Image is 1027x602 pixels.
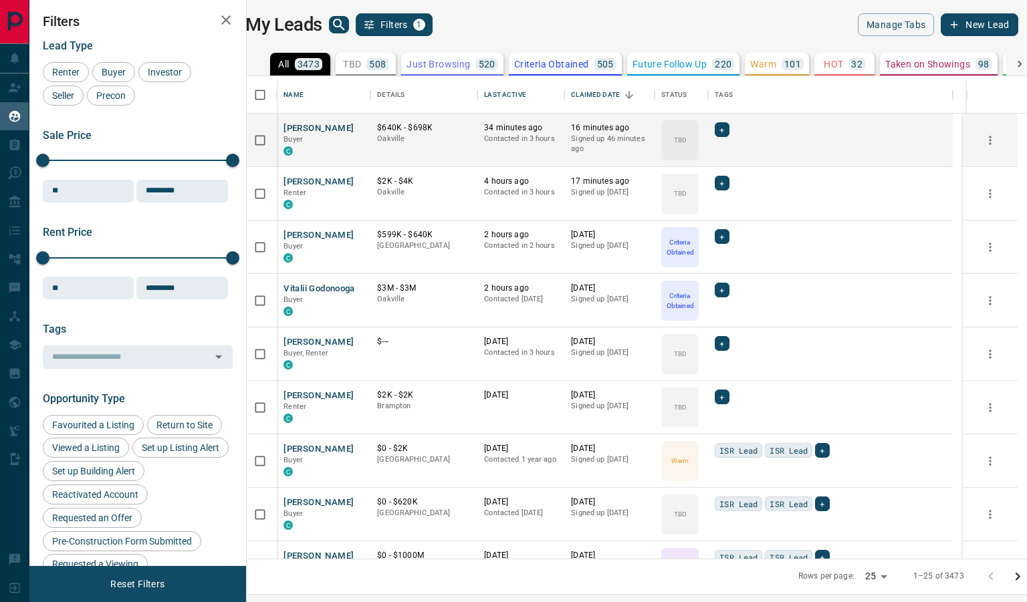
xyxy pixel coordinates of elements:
[860,567,892,586] div: 25
[283,200,293,209] div: condos.ca
[719,230,724,243] span: +
[798,571,854,582] p: Rows per page:
[277,76,370,114] div: Name
[941,13,1018,36] button: New Lead
[820,497,824,510] span: +
[209,347,228,366] button: Open
[571,443,648,454] p: [DATE]
[661,76,687,114] div: Status
[815,496,829,511] div: +
[329,16,349,33] button: search button
[719,283,724,297] span: +
[571,134,648,154] p: Signed up 46 minutes ago
[283,307,293,316] div: condos.ca
[377,229,471,241] p: $599K - $640K
[484,294,558,305] p: Contacted [DATE]
[571,347,648,358] p: Signed up [DATE]
[377,187,471,198] p: Oakville
[377,496,471,508] p: $0 - $620K
[484,76,526,114] div: Last Active
[97,67,130,78] span: Buyer
[377,550,471,561] p: $0 - $1000M
[147,415,222,435] div: Return to Site
[377,294,471,305] p: Oakville
[484,187,558,198] p: Contacted in 3 hours
[283,253,293,263] div: condos.ca
[47,512,137,523] span: Requested an Offer
[980,398,1000,418] button: more
[283,550,354,563] button: [PERSON_NAME]
[484,454,558,465] p: Contacted 1 year ago
[564,76,655,114] div: Claimed Date
[43,62,89,82] div: Renter
[913,571,964,582] p: 1–25 of 3473
[674,188,687,198] p: TBD
[369,59,386,69] p: 508
[377,122,471,134] p: $640K - $698K
[377,241,471,251] p: [GEOGRAPHIC_DATA]
[484,176,558,187] p: 4 hours ago
[571,229,648,241] p: [DATE]
[283,229,354,242] button: [PERSON_NAME]
[283,402,306,411] span: Renter
[479,59,495,69] p: 520
[87,86,135,106] div: Precon
[484,336,558,347] p: [DATE]
[674,135,687,145] p: TBD
[377,443,471,454] p: $0 - $2K
[571,336,648,347] p: [DATE]
[43,508,142,528] div: Requested an Offer
[770,444,808,457] span: ISR Lead
[784,59,801,69] p: 101
[715,283,729,297] div: +
[484,550,558,561] p: [DATE]
[298,59,320,69] p: 3473
[571,401,648,412] p: Signed up [DATE]
[283,520,293,530] div: condos.ca
[47,489,143,500] span: Reactivated Account
[278,59,289,69] p: All
[138,62,191,82] div: Investor
[43,39,93,52] span: Lead Type
[484,443,558,454] p: [DATE]
[283,176,354,188] button: [PERSON_NAME]
[770,551,808,564] span: ISR Lead
[571,241,648,251] p: Signed up [DATE]
[571,454,648,465] p: Signed up [DATE]
[719,551,758,564] span: ISR Lead
[715,390,729,404] div: +
[571,390,648,401] p: [DATE]
[633,59,707,69] p: Future Follow Up
[102,573,173,595] button: Reset Filters
[283,283,354,295] button: Vitalii Godonooga
[571,508,648,518] p: Signed up [DATE]
[283,360,293,369] div: condos.ca
[980,451,1000,471] button: more
[980,237,1000,257] button: more
[477,76,564,114] div: Last Active
[715,336,729,351] div: +
[283,443,354,456] button: [PERSON_NAME]
[750,59,776,69] p: Warm
[674,402,687,412] p: TBD
[43,86,84,106] div: Seller
[377,390,471,401] p: $2K - $2K
[47,536,197,547] span: Pre-Construction Form Submitted
[851,59,863,69] p: 32
[978,59,990,69] p: 98
[43,392,125,405] span: Opportunity Type
[674,509,687,519] p: TBD
[92,90,130,101] span: Precon
[815,550,829,565] div: +
[377,76,405,114] div: Details
[980,558,1000,578] button: more
[484,496,558,508] p: [DATE]
[597,59,614,69] p: 505
[484,134,558,144] p: Contacted in 3 hours
[571,76,620,114] div: Claimed Date
[283,349,328,357] span: Buyer, Renter
[283,146,293,156] div: condos.ca
[47,466,140,476] span: Set up Building Alert
[571,283,648,294] p: [DATE]
[484,508,558,518] p: Contacted [DATE]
